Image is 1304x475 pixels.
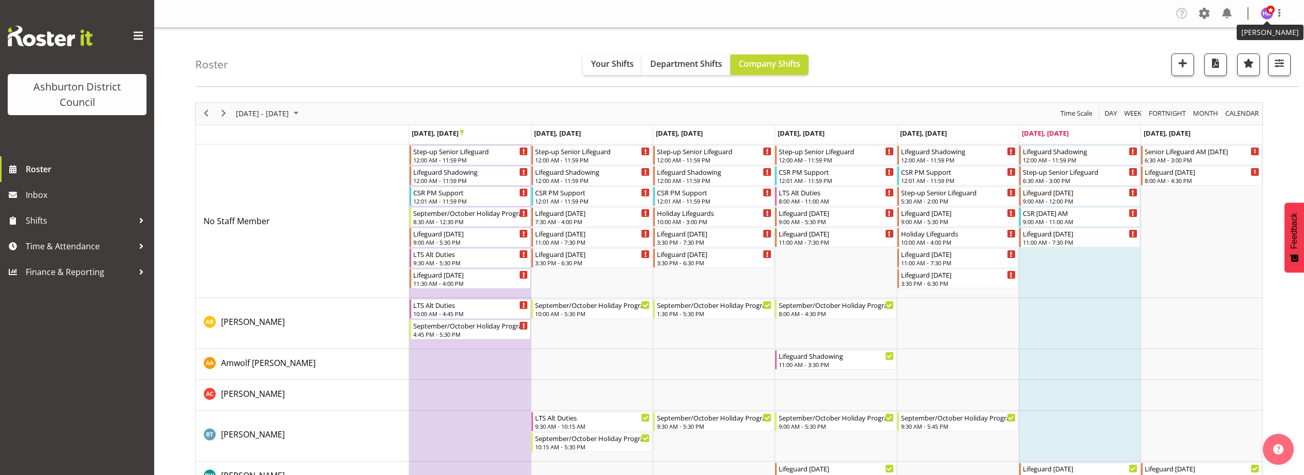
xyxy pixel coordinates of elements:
[775,187,896,206] div: No Staff Member"s event - LTS Alt Duties Begin From Thursday, September 25, 2025 at 8:00:00 AM GM...
[775,228,896,247] div: No Staff Member"s event - Lifeguard Thursday Begin From Thursday, September 25, 2025 at 11:00:00 ...
[775,145,896,165] div: No Staff Member"s event - Step-up Senior Lifeguard Begin From Thursday, September 25, 2025 at 12:...
[1192,107,1219,120] span: Month
[1141,166,1262,186] div: No Staff Member"s event - Lifeguard Sunday Begin From Sunday, September 28, 2025 at 8:00:00 AM GM...
[901,208,1016,218] div: Lifeguard [DATE]
[779,176,893,185] div: 12:01 AM - 11:59 PM
[413,156,528,164] div: 12:00 AM - 11:59 PM
[413,197,528,205] div: 12:01 AM - 11:59 PM
[779,360,893,369] div: 11:00 AM - 3:30 PM
[535,443,650,451] div: 10:15 AM - 5:30 PM
[410,320,530,339] div: Alex Bateman"s event - September/October Holiday Programme Begin From Monday, September 22, 2025 ...
[1019,166,1140,186] div: No Staff Member"s event - Step-up Senior Lifeguard Begin From Saturday, September 27, 2025 at 6:3...
[1147,107,1188,120] button: Fortnight
[653,187,774,206] div: No Staff Member"s event - CSR PM Support Begin From Wednesday, September 24, 2025 at 12:01:00 AM ...
[196,411,409,462] td: Bailey Tait resource
[217,107,231,120] button: Next
[221,316,285,328] a: [PERSON_NAME]
[739,58,800,69] span: Company Shifts
[197,103,215,124] div: previous period
[901,176,1016,185] div: 12:01 AM - 11:59 PM
[779,146,893,156] div: Step-up Senior Lifeguard
[901,167,1016,177] div: CSR PM Support
[413,208,528,218] div: September/October Holiday Programme
[1141,145,1262,165] div: No Staff Member"s event - Senior Lifeguard AM Sunday Begin From Sunday, September 28, 2025 at 6:3...
[779,412,893,423] div: September/October Holiday Programme
[642,54,730,75] button: Department Shifts
[26,213,134,228] span: Shifts
[221,388,285,399] span: [PERSON_NAME]
[204,215,270,227] a: No Staff Member
[657,208,772,218] div: Holiday Lifeguards
[196,144,409,298] td: No Staff Member resource
[535,197,650,205] div: 12:01 AM - 11:59 PM
[535,309,650,318] div: 10:00 AM - 5:30 PM
[195,59,228,70] h4: Roster
[1290,213,1299,249] span: Feedback
[1019,228,1140,247] div: No Staff Member"s event - Lifeguard Saturday Begin From Saturday, September 27, 2025 at 11:00:00 ...
[410,207,530,227] div: No Staff Member"s event - September/October Holiday Programme Begin From Monday, September 22, 20...
[1023,197,1137,205] div: 9:00 AM - 12:00 PM
[900,129,947,138] span: [DATE], [DATE]
[1019,187,1140,206] div: No Staff Member"s event - Lifeguard Saturday Begin From Saturday, September 27, 2025 at 9:00:00 A...
[1273,444,1283,454] img: help-xxl-2.png
[650,58,722,69] span: Department Shifts
[1144,129,1190,138] span: [DATE], [DATE]
[26,264,134,280] span: Finance & Reporting
[1023,146,1137,156] div: Lifeguard Shadowing
[897,412,1018,431] div: Bailey Tait"s event - September/October Holiday Programme Begin From Friday, September 26, 2025 a...
[897,248,1018,268] div: No Staff Member"s event - Lifeguard Friday Begin From Friday, September 26, 2025 at 11:00:00 AM G...
[901,412,1016,423] div: September/October Holiday Programme
[1022,129,1069,138] span: [DATE], [DATE]
[531,299,652,319] div: Alex Bateman"s event - September/October Holiday Programme Begin From Tuesday, September 23, 2025...
[657,167,772,177] div: Lifeguard Shadowing
[657,309,772,318] div: 1:30 PM - 5:30 PM
[234,107,303,120] button: September 2025
[653,228,774,247] div: No Staff Member"s event - Lifeguard Wednesday Begin From Wednesday, September 24, 2025 at 3:30:00...
[583,54,642,75] button: Your Shifts
[657,412,772,423] div: September/October Holiday Programme
[779,217,893,226] div: 9:00 AM - 5:30 PM
[196,349,409,380] td: Amwolf Artz resource
[1284,203,1304,272] button: Feedback - Show survey
[8,26,93,46] img: Rosterit website logo
[1023,238,1137,246] div: 11:00 AM - 7:30 PM
[535,422,650,430] div: 9:30 AM - 10:15 AM
[591,58,634,69] span: Your Shifts
[413,300,528,310] div: LTS Alt Duties
[531,207,652,227] div: No Staff Member"s event - Lifeguard Tuesday Begin From Tuesday, September 23, 2025 at 7:30:00 AM ...
[531,412,652,431] div: Bailey Tait"s event - LTS Alt Duties Begin From Tuesday, September 23, 2025 at 9:30:00 AM GMT+12:...
[1224,107,1261,120] button: Month
[413,279,528,287] div: 11:30 AM - 4:00 PM
[413,320,528,331] div: September/October Holiday Programme
[779,208,893,218] div: Lifeguard [DATE]
[1237,53,1260,76] button: Highlight an important date within the roster.
[1023,463,1137,473] div: Lifeguard [DATE]
[1145,156,1259,164] div: 6:30 AM - 3:00 PM
[1123,107,1144,120] button: Timeline Week
[1123,107,1143,120] span: Week
[1023,208,1137,218] div: CSR [DATE] AM
[413,269,528,280] div: Lifeguard [DATE]
[1145,176,1259,185] div: 8:00 AM - 4:30 PM
[413,176,528,185] div: 12:00 AM - 11:59 PM
[535,217,650,226] div: 7:30 AM - 4:00 PM
[410,299,530,319] div: Alex Bateman"s event - LTS Alt Duties Begin From Monday, September 22, 2025 at 10:00:00 AM GMT+12...
[779,167,893,177] div: CSR PM Support
[775,207,896,227] div: No Staff Member"s event - Lifeguard Thursday Begin From Thursday, September 25, 2025 at 9:00:00 A...
[778,129,824,138] span: [DATE], [DATE]
[901,217,1016,226] div: 9:00 AM - 5:30 PM
[535,228,650,239] div: Lifeguard [DATE]
[413,330,528,338] div: 4:45 PM - 5:30 PM
[657,238,772,246] div: 3:30 PM - 7:30 PM
[18,79,136,110] div: Ashburton District Council
[196,380,409,411] td: Ashton Cromie resource
[656,129,703,138] span: [DATE], [DATE]
[221,429,285,440] span: [PERSON_NAME]
[1268,53,1291,76] button: Filter Shifts
[412,129,464,138] span: [DATE], [DATE]
[535,146,650,156] div: Step-up Senior Lifeguard
[1059,107,1093,120] span: Time Scale
[1171,53,1194,76] button: Add a new shift
[657,422,772,430] div: 9:30 AM - 5:30 PM
[1191,107,1220,120] button: Timeline Month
